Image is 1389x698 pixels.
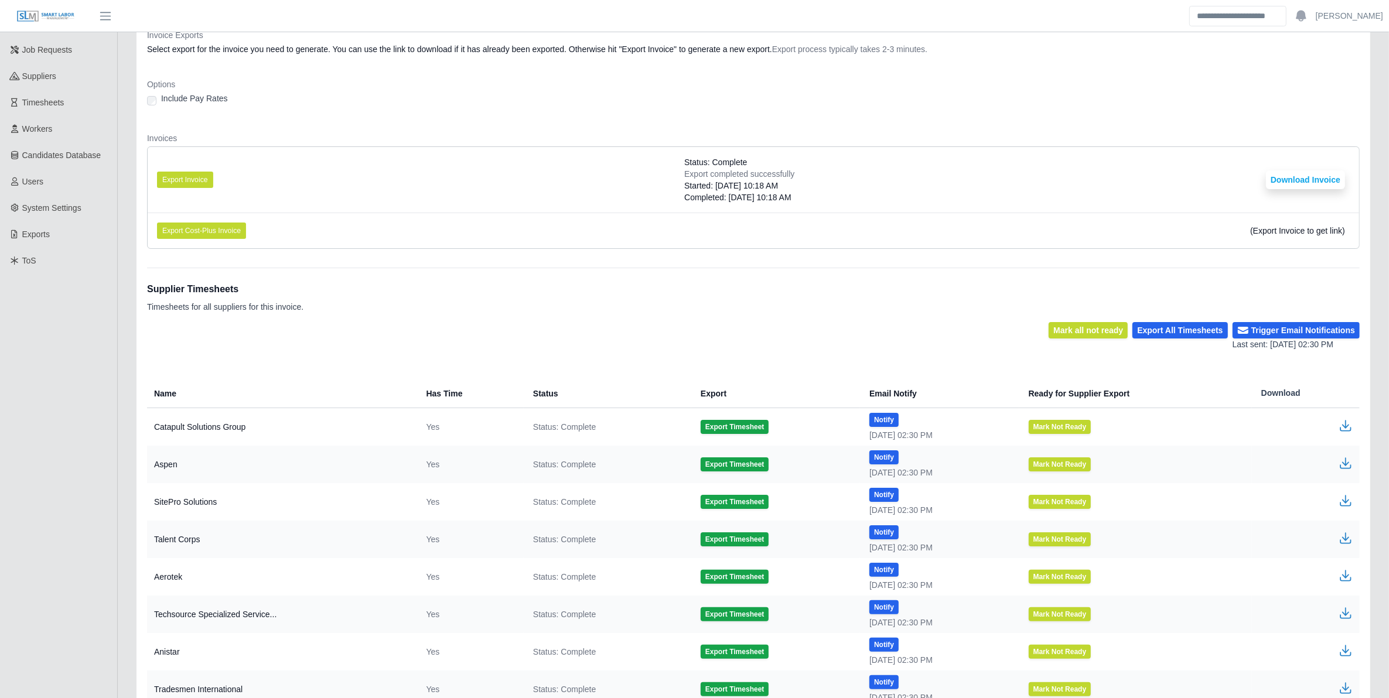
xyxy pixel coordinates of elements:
[1250,226,1345,235] span: (Export Invoice to get link)
[417,558,524,596] td: Yes
[1029,682,1091,696] button: Mark Not Ready
[684,156,747,168] span: Status: Complete
[869,563,899,577] button: Notify
[701,682,769,696] button: Export Timesheet
[22,124,53,134] span: Workers
[1233,322,1360,338] button: Trigger Email Notifications
[147,408,417,446] td: Catapult Solutions Group
[147,379,417,408] th: Name
[161,93,228,104] label: Include Pay Rates
[22,256,36,265] span: ToS
[22,150,101,160] span: Candidates Database
[147,282,303,296] h1: Supplier Timesheets
[869,675,899,689] button: Notify
[701,495,769,509] button: Export Timesheet
[147,521,417,558] td: Talent Corps
[1233,338,1360,351] div: Last sent: [DATE] 02:30 PM
[1029,645,1091,659] button: Mark Not Ready
[417,446,524,483] td: Yes
[869,450,899,464] button: Notify
[147,29,1360,41] dt: Invoice Exports
[1029,457,1091,471] button: Mark Not Ready
[147,43,1360,55] dd: Select export for the invoice you need to generate. You can use the link to download if it has al...
[1029,532,1091,546] button: Mark Not Ready
[1316,10,1383,22] a: [PERSON_NAME]
[533,421,596,433] span: Status: Complete
[1029,607,1091,621] button: Mark Not Ready
[417,379,524,408] th: Has Time
[701,570,769,584] button: Export Timesheet
[701,532,769,546] button: Export Timesheet
[147,446,417,483] td: Aspen
[147,633,417,670] td: Anistar
[533,646,596,658] span: Status: Complete
[147,558,417,596] td: Aerotek
[22,98,64,107] span: Timesheets
[1029,570,1091,584] button: Mark Not Ready
[684,180,794,191] div: Started: [DATE] 10:18 AM
[533,533,596,545] span: Status: Complete
[1049,322,1128,338] button: Mark all not ready
[22,71,56,81] span: Suppliers
[22,203,81,213] span: System Settings
[22,45,73,54] span: Job Requests
[16,10,75,23] img: SLM Logo
[533,496,596,508] span: Status: Complete
[147,132,1360,144] dt: Invoices
[772,45,927,54] span: Export process typically takes 2-3 minutes.
[147,596,417,633] td: Techsource Specialized Service...
[533,683,596,695] span: Status: Complete
[1029,495,1091,509] button: Mark Not Ready
[869,542,1009,553] div: [DATE] 02:30 PM
[147,301,303,313] p: Timesheets for all suppliers for this invoice.
[1132,322,1227,338] button: Export All Timesheets
[869,654,1009,666] div: [DATE] 02:30 PM
[1019,379,1252,408] th: Ready for Supplier Export
[417,633,524,670] td: Yes
[869,525,899,539] button: Notify
[869,617,1009,628] div: [DATE] 02:30 PM
[157,172,213,188] button: Export Invoice
[417,408,524,446] td: Yes
[1266,175,1345,184] a: Download Invoice
[701,457,769,471] button: Export Timesheet
[701,420,769,434] button: Export Timesheet
[524,379,691,408] th: Status
[157,223,246,239] button: Export Cost-Plus Invoice
[869,413,899,427] button: Notify
[701,645,769,659] button: Export Timesheet
[147,483,417,521] td: SitePro Solutions
[869,579,1009,591] div: [DATE] 02:30 PM
[1029,420,1091,434] button: Mark Not Ready
[533,608,596,620] span: Status: Complete
[1189,6,1286,26] input: Search
[147,78,1360,90] dt: Options
[869,467,1009,478] div: [DATE] 02:30 PM
[22,230,50,239] span: Exports
[869,504,1009,516] div: [DATE] 02:30 PM
[417,521,524,558] td: Yes
[869,429,1009,441] div: [DATE] 02:30 PM
[1266,170,1345,189] button: Download Invoice
[869,600,899,614] button: Notify
[869,638,899,652] button: Notify
[860,379,1019,408] th: Email Notify
[1252,379,1360,408] th: Download
[22,177,44,186] span: Users
[701,607,769,621] button: Export Timesheet
[417,596,524,633] td: Yes
[533,459,596,470] span: Status: Complete
[869,488,899,502] button: Notify
[533,571,596,583] span: Status: Complete
[417,483,524,521] td: Yes
[684,191,794,203] div: Completed: [DATE] 10:18 AM
[684,168,794,180] div: Export completed successfully
[691,379,860,408] th: Export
